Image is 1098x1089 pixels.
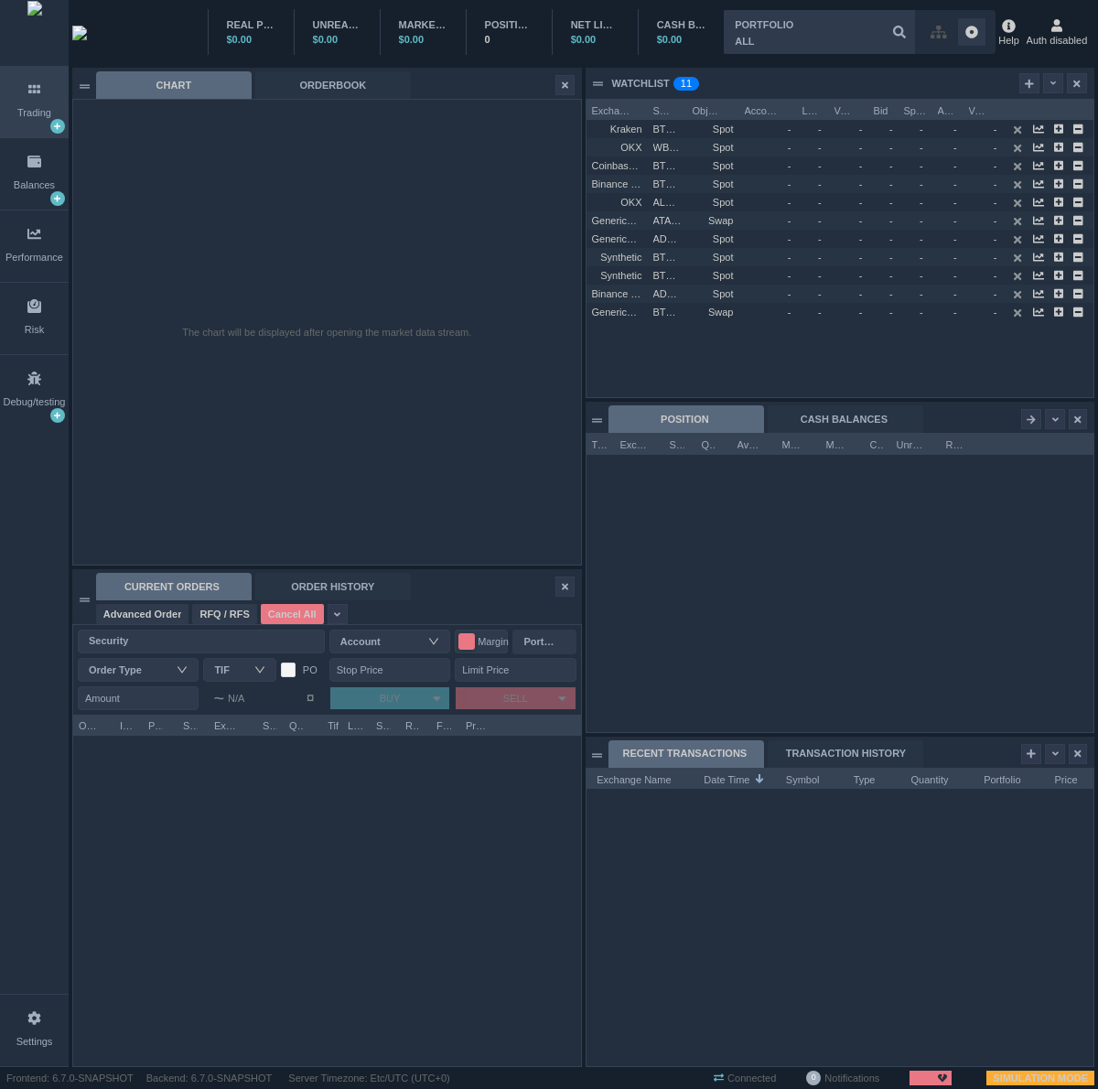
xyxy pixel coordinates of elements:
[859,124,863,135] span: -
[994,252,997,263] span: -
[889,178,899,189] span: -
[436,715,451,733] span: Filled Quantity
[653,174,682,195] span: BTCUSDC
[608,405,764,433] div: POSITION
[693,210,734,232] span: Swap
[653,156,682,177] span: BTCUSD
[227,34,253,45] span: $0.00
[255,71,411,99] div: ORDERBOOK
[842,769,876,787] span: Type
[329,658,450,682] input: Stop Price
[994,233,997,244] span: -
[96,573,252,600] div: CURRENT ORDERS
[592,307,672,318] span: GenericOutbound
[693,100,723,118] span: Object Type
[693,119,734,140] span: Spot
[788,197,791,208] span: -
[994,288,997,299] span: -
[818,233,828,244] span: -
[788,288,791,299] span: -
[653,229,682,250] span: ADAAUD
[523,632,556,651] div: Portfolio
[653,192,682,213] span: ALPHAUSDT
[788,233,791,244] span: -
[953,124,963,135] span: -
[920,142,930,153] span: -
[693,229,734,250] span: Spot
[653,119,682,140] span: BTCUSD
[994,215,997,226] span: -
[818,252,828,263] span: -
[4,394,66,410] div: Debug/testing
[826,434,848,452] span: Market Value
[485,17,534,33] div: POSITIONS
[183,715,198,733] span: Symbol
[592,769,672,787] span: Exchange Name
[670,434,684,452] span: Symbol
[889,124,899,135] span: -
[994,270,997,281] span: -
[657,17,706,33] div: CASH BALANCE
[897,434,924,452] span: Unrealized P&L
[213,687,224,709] span: ~
[889,160,899,171] span: -
[994,178,997,189] span: -
[263,715,277,733] span: Side
[788,124,791,135] span: -
[953,307,963,318] span: -
[25,322,44,338] div: Risk
[818,215,828,226] span: -
[592,233,672,244] span: GenericOutbound
[920,252,930,263] span: -
[920,307,930,318] span: -
[994,197,997,208] span: -
[428,635,439,647] i: icon: down
[620,197,641,208] span: OKX
[227,17,276,33] div: REAL P&L
[776,769,820,787] span: Symbol
[788,307,791,318] span: -
[707,1069,782,1088] span: Connected
[254,663,265,675] i: icon: down
[620,434,648,452] span: Exchange Name
[812,1072,816,1084] span: 0
[768,405,923,433] div: CASH BALANCES
[998,16,1019,48] div: Help
[177,663,188,675] i: icon: down
[971,769,1021,787] span: Portfolio
[653,100,671,118] span: Symbol
[16,1034,53,1050] div: Settings
[802,100,817,118] span: Last
[592,178,661,189] span: Binance Global
[920,178,930,189] span: -
[694,769,750,787] span: Date Time
[348,715,362,733] span: Limit
[818,307,828,318] span: -
[182,325,471,340] div: The chart will be displayed after opening the market data stream.
[889,270,899,281] span: -
[889,197,899,208] span: -
[608,740,764,768] div: RECENT TRANSACTIONS
[657,34,683,45] span: $0.00
[870,434,885,452] span: Cost
[920,197,930,208] span: -
[503,693,528,704] span: SELL
[889,252,899,263] span: -
[986,1069,1094,1088] span: SIMULATION MODE
[994,307,997,318] span: -
[859,178,863,189] span: -
[889,142,899,153] span: -
[859,252,863,263] span: -
[702,434,716,452] span: Quantity
[859,288,863,299] span: -
[148,715,163,733] span: Portfolio
[737,434,760,452] span: Average Price
[818,142,828,153] span: -
[834,100,852,118] span: Vol Bid
[79,715,98,733] span: Object Type
[969,100,986,118] span: Vol Ask
[1027,33,1088,49] span: Auth disabled
[214,661,256,679] div: TIF
[600,252,641,263] span: Synthetic
[72,26,87,40] img: wyden_logotype_white.svg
